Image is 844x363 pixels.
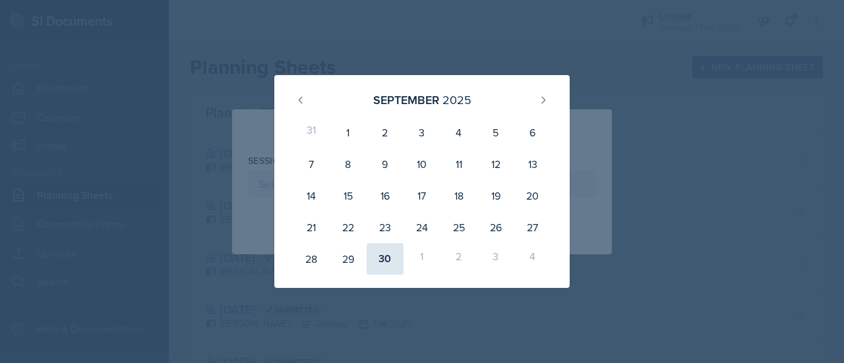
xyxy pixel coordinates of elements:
div: 24 [404,211,440,243]
div: 26 [477,211,514,243]
div: 31 [293,117,330,148]
div: 2 [367,117,404,148]
div: 28 [293,243,330,275]
div: 12 [477,148,514,180]
div: 13 [514,148,551,180]
div: 3 [477,243,514,275]
div: 8 [330,148,367,180]
div: 25 [440,211,477,243]
div: 15 [330,180,367,211]
div: 7 [293,148,330,180]
div: 21 [293,211,330,243]
div: 19 [477,180,514,211]
div: 6 [514,117,551,148]
div: 29 [330,243,367,275]
div: 14 [293,180,330,211]
div: 20 [514,180,551,211]
div: 2 [440,243,477,275]
div: 5 [477,117,514,148]
div: 27 [514,211,551,243]
div: September [373,91,439,109]
div: 23 [367,211,404,243]
div: 17 [404,180,440,211]
div: 2025 [442,91,471,109]
div: 30 [367,243,404,275]
div: 11 [440,148,477,180]
div: 9 [367,148,404,180]
div: 10 [404,148,440,180]
div: 16 [367,180,404,211]
div: 22 [330,211,367,243]
div: 3 [404,117,440,148]
div: 1 [330,117,367,148]
div: 4 [514,243,551,275]
div: 4 [440,117,477,148]
div: 18 [440,180,477,211]
div: 1 [404,243,440,275]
